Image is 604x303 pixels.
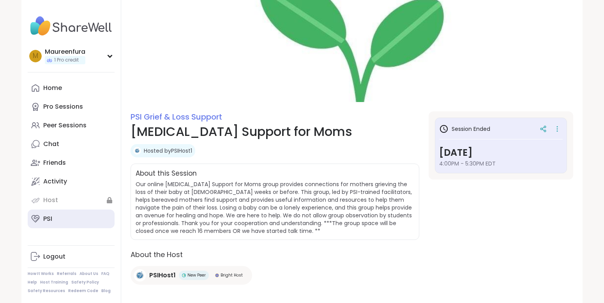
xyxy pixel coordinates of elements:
[43,140,59,148] div: Chat
[28,288,65,294] a: Safety Resources
[33,51,38,61] span: M
[133,147,141,155] img: PSIHost1
[131,266,252,285] a: PSIHost1PSIHost1New PeerNew PeerBright HostBright Host
[136,180,412,235] span: Our online [MEDICAL_DATA] Support for Moms group provides connections for mothers grieving the lo...
[28,247,115,266] a: Logout
[28,280,37,285] a: Help
[57,271,76,277] a: Referrals
[101,271,109,277] a: FAQ
[136,169,197,179] h2: About this Session
[439,160,563,167] span: 4:00PM - 5:30PM EDT
[43,102,83,111] div: Pro Sessions
[28,153,115,172] a: Friends
[28,210,115,228] a: PSI
[28,172,115,191] a: Activity
[149,271,176,280] span: PSIHost1
[131,249,419,260] h2: About the Host
[43,121,87,130] div: Peer Sessions
[43,159,66,167] div: Friends
[71,280,99,285] a: Safety Policy
[43,196,58,204] div: Host
[40,280,68,285] a: Host Training
[439,124,490,134] h3: Session Ended
[45,48,85,56] div: Maureenfura
[28,97,115,116] a: Pro Sessions
[28,191,115,210] a: Host
[187,272,206,278] span: New Peer
[182,273,186,277] img: New Peer
[131,122,419,141] h1: [MEDICAL_DATA] Support for Moms
[68,288,98,294] a: Redeem Code
[28,135,115,153] a: Chat
[43,252,65,261] div: Logout
[144,147,192,155] a: Hosted byPSIHost1
[439,146,563,160] h3: [DATE]
[134,269,146,282] img: PSIHost1
[43,215,52,223] div: PSI
[28,271,54,277] a: How It Works
[215,273,219,277] img: Bright Host
[28,79,115,97] a: Home
[43,84,62,92] div: Home
[131,111,222,122] a: PSI Grief & Loss Support
[54,57,79,63] span: 1 Pro credit
[43,177,67,186] div: Activity
[79,271,98,277] a: About Us
[101,288,111,294] a: Blog
[221,272,243,278] span: Bright Host
[28,12,115,40] img: ShareWell Nav Logo
[28,116,115,135] a: Peer Sessions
